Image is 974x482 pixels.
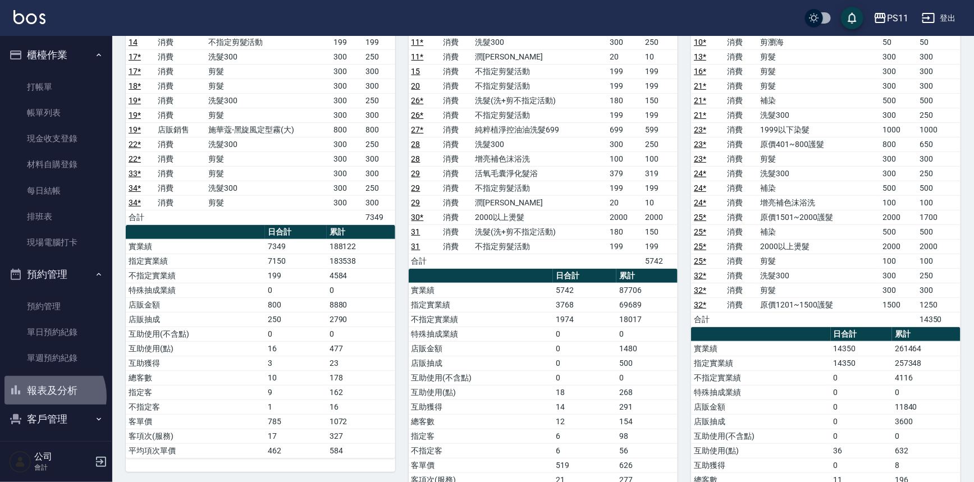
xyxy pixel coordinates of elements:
td: 300 [331,108,363,122]
td: 原價1501~2000護髮 [758,210,880,224]
td: 4584 [327,268,395,283]
td: 消費 [725,35,758,49]
td: 199 [607,108,642,122]
td: 199 [642,239,678,254]
td: 消費 [155,181,205,195]
button: 行銷工具 [4,434,108,463]
th: 累計 [616,269,678,283]
td: 1700 [917,210,961,224]
td: 洗髮300 [205,137,331,152]
td: 5742 [553,283,616,297]
td: 199 [642,181,678,195]
td: 500 [917,181,961,195]
a: 帳單列表 [4,100,108,126]
td: 1974 [553,312,616,327]
td: 指定客 [126,385,265,400]
td: 100 [917,254,961,268]
td: 500 [616,356,678,370]
td: 消費 [441,93,473,108]
button: 報表及分析 [4,376,108,405]
td: 互助使用(點) [126,341,265,356]
img: Person [9,451,31,473]
td: 原價1201~1500護髮 [758,297,880,312]
td: 300 [331,49,363,64]
td: 800 [880,137,917,152]
td: 消費 [725,283,758,297]
td: 0 [553,356,616,370]
td: 店販金額 [409,341,553,356]
td: 特殊抽成業績 [409,327,553,341]
td: 剪髮 [205,64,331,79]
button: save [841,7,863,29]
td: 7349 [265,239,327,254]
td: 250 [265,312,327,327]
td: 14350 [831,356,893,370]
a: 31 [411,227,420,236]
a: 28 [411,140,420,149]
td: 消費 [725,224,758,239]
td: 消費 [155,93,205,108]
td: 300 [917,64,961,79]
td: 2000 [642,210,678,224]
td: 199 [607,181,642,195]
td: 消費 [725,254,758,268]
a: 排班表 [4,204,108,229]
td: 總客數 [126,370,265,385]
td: 消費 [155,49,205,64]
td: 0 [553,341,616,356]
a: 每日結帳 [4,178,108,204]
button: 客戶管理 [4,405,108,434]
td: 消費 [155,108,205,122]
td: 不指定實業績 [409,312,553,327]
td: 不指定剪髮活動 [473,79,607,93]
th: 累計 [892,327,961,342]
td: 合計 [409,254,441,268]
td: 洗髮(洗+剪不指定活動) [473,93,607,108]
td: 補染 [758,93,880,108]
td: 店販金額 [126,297,265,312]
td: 0 [327,327,395,341]
th: 日合計 [265,225,327,240]
td: 300 [607,35,642,49]
td: 250 [363,49,395,64]
a: 現場電腦打卡 [4,229,108,255]
td: 183538 [327,254,395,268]
td: 消費 [725,122,758,137]
td: 實業績 [126,239,265,254]
td: 剪髮 [205,166,331,181]
td: 300 [363,64,395,79]
td: 消費 [441,122,473,137]
td: 500 [917,224,961,239]
td: 洗髮(洗+剪不指定活動) [473,224,607,239]
td: 店販抽成 [409,356,553,370]
td: 5742 [642,254,678,268]
a: 材料自購登錄 [4,152,108,177]
td: 消費 [155,166,205,181]
td: 消費 [155,152,205,166]
td: 消費 [725,297,758,312]
td: 0 [265,327,327,341]
td: 300 [331,93,363,108]
td: 250 [363,137,395,152]
td: 0 [831,370,893,385]
td: 剪髮 [205,195,331,210]
td: 300 [363,166,395,181]
td: 實業績 [409,283,553,297]
td: 0 [327,283,395,297]
td: 增亮補色沫浴洗 [758,195,880,210]
td: 消費 [725,49,758,64]
td: 剪髮 [758,152,880,166]
td: 店販銷售 [155,122,205,137]
td: 增亮補色沫浴洗 [473,152,607,166]
td: 3768 [553,297,616,312]
td: 0 [616,327,678,341]
td: 洗髮300 [205,181,331,195]
td: 18017 [616,312,678,327]
td: 不指定剪髮活動 [473,64,607,79]
td: 50 [917,35,961,49]
td: 消費 [725,93,758,108]
td: 150 [642,224,678,239]
td: 剪髮 [205,152,331,166]
td: 300 [363,108,395,122]
td: 消費 [441,195,473,210]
